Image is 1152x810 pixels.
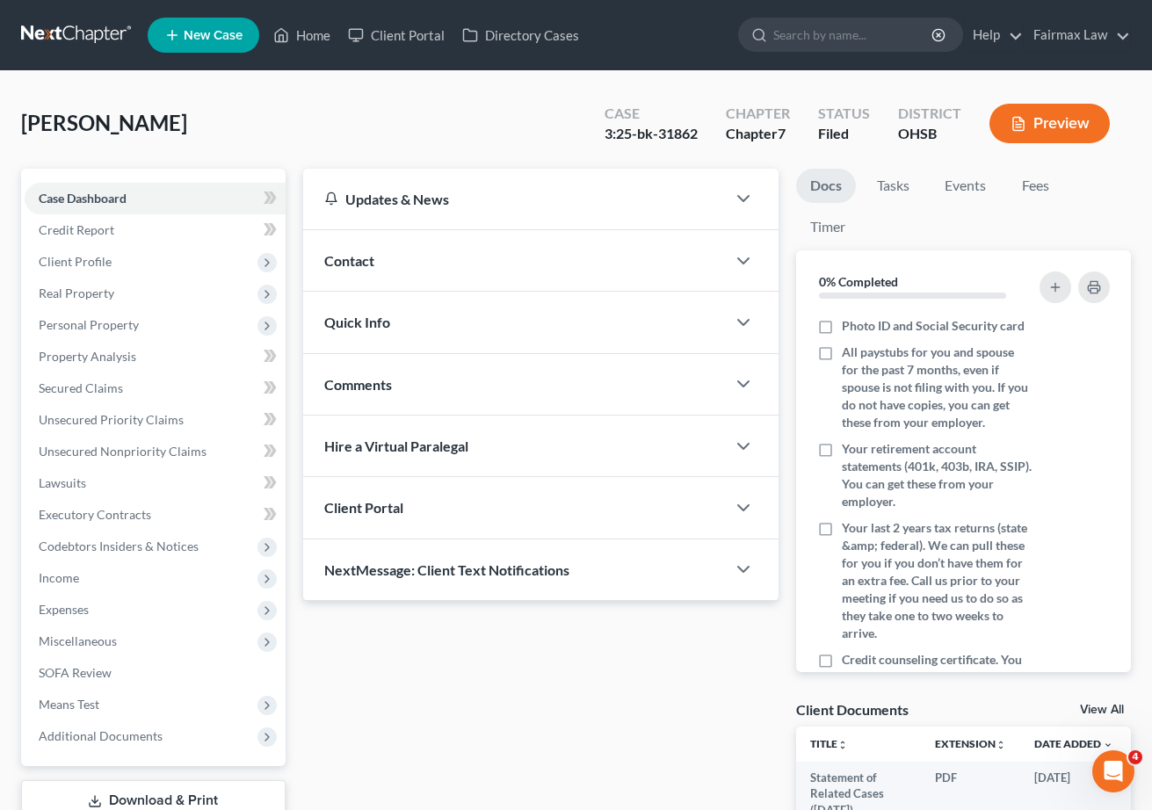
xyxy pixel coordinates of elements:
span: Secured Claims [39,380,123,395]
a: Fees [1007,169,1063,203]
span: Credit Report [39,222,114,237]
a: SOFA Review [25,657,286,689]
span: Your last 2 years tax returns (state &amp; federal). We can pull these for you if you don’t have ... [842,519,1032,642]
div: Chapter [726,124,790,144]
span: Expenses [39,602,89,617]
span: Miscellaneous [39,633,117,648]
span: Contact [324,252,374,269]
a: Home [264,19,339,51]
a: Executory Contracts [25,499,286,531]
span: Property Analysis [39,349,136,364]
a: Extensionunfold_more [935,737,1006,750]
a: Unsecured Priority Claims [25,404,286,436]
a: Date Added expand_more [1034,737,1113,750]
a: Lawsuits [25,467,286,499]
div: Chapter [726,104,790,124]
span: [PERSON_NAME] [21,110,187,135]
span: New Case [184,29,243,42]
span: Income [39,570,79,585]
div: Case [605,104,698,124]
span: 7 [778,125,786,141]
span: Your retirement account statements (401k, 403b, IRA, SSIP). You can get these from your employer. [842,440,1032,510]
div: OHSB [898,124,961,144]
span: Lawsuits [39,475,86,490]
input: Search by name... [773,18,934,51]
a: Credit Report [25,214,286,246]
span: Personal Property [39,317,139,332]
a: Help [964,19,1023,51]
i: unfold_more [996,740,1006,750]
i: unfold_more [837,740,848,750]
div: District [898,104,961,124]
span: Means Test [39,697,99,712]
i: expand_more [1103,740,1113,750]
a: Timer [796,210,859,244]
a: Events [931,169,1000,203]
span: Credit counseling certificate. You must complete it before filing. Call [PHONE_NUMBER]. Call us i... [842,651,1032,739]
span: Executory Contracts [39,507,151,522]
a: Client Portal [339,19,453,51]
span: NextMessage: Client Text Notifications [324,561,569,578]
span: SOFA Review [39,665,112,680]
span: Quick Info [324,314,390,330]
a: Tasks [863,169,924,203]
span: Photo ID and Social Security card [842,317,1025,335]
button: Preview [989,104,1110,143]
strong: 0% Completed [819,274,898,289]
a: Property Analysis [25,341,286,372]
span: Real Property [39,286,114,300]
div: Updates & News [324,190,705,208]
span: Unsecured Nonpriority Claims [39,444,206,459]
span: All paystubs for you and spouse for the past 7 months, even if spouse is not filing with you. If ... [842,344,1032,431]
a: Fairmax Law [1025,19,1130,51]
div: Client Documents [796,700,909,719]
a: Directory Cases [453,19,588,51]
span: Comments [324,376,392,393]
span: Hire a Virtual Paralegal [324,438,468,454]
span: Unsecured Priority Claims [39,412,184,427]
span: Client Portal [324,499,403,516]
div: Status [818,104,870,124]
div: Filed [818,124,870,144]
span: 4 [1128,750,1142,764]
span: Client Profile [39,254,112,269]
span: Codebtors Insiders & Notices [39,539,199,553]
a: Case Dashboard [25,183,286,214]
a: Unsecured Nonpriority Claims [25,436,286,467]
div: 3:25-bk-31862 [605,124,698,144]
a: View All [1080,704,1124,716]
a: Titleunfold_more [810,737,848,750]
a: Secured Claims [25,372,286,404]
span: Additional Documents [39,728,163,743]
a: Docs [796,169,856,203]
iframe: Intercom live chat [1092,750,1134,792]
span: Case Dashboard [39,191,127,206]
